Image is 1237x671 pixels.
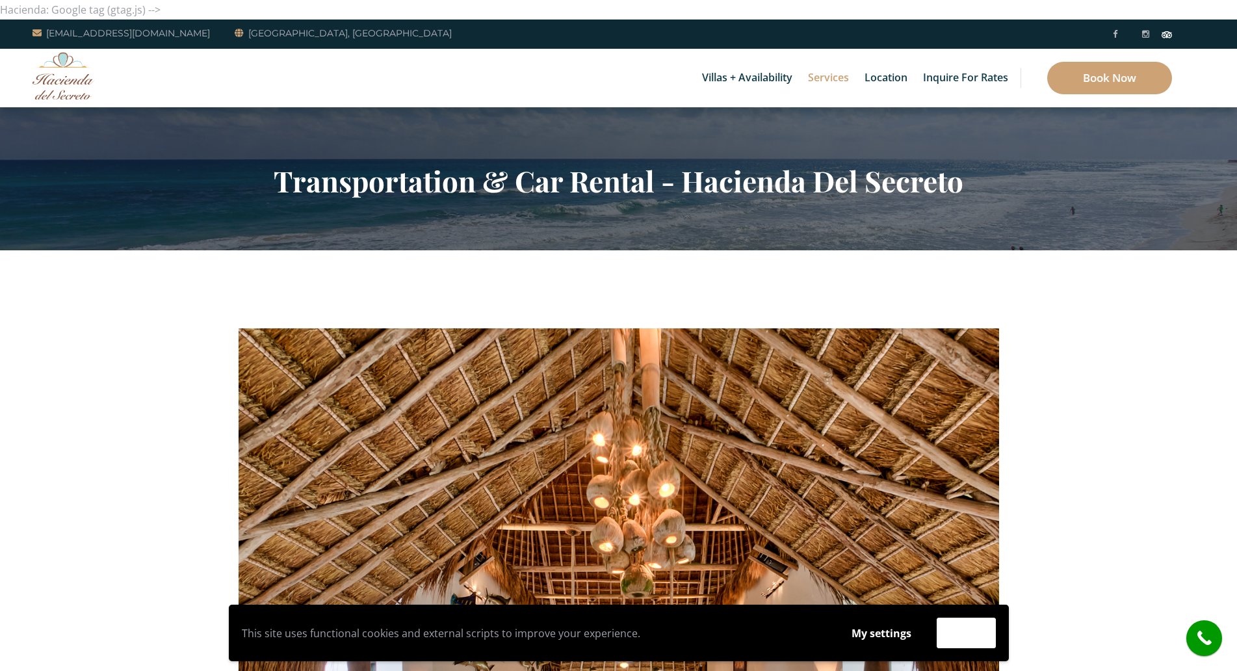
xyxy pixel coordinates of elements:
i: call [1190,624,1219,653]
a: Inquire for Rates [917,49,1015,107]
a: Book Now [1047,62,1172,94]
a: [GEOGRAPHIC_DATA], [GEOGRAPHIC_DATA] [235,25,452,41]
a: Services [801,49,855,107]
a: [EMAIL_ADDRESS][DOMAIN_NAME] [33,25,210,41]
img: Awesome Logo [33,52,94,99]
button: Accept [937,618,996,648]
button: My settings [839,618,924,648]
a: Villas + Availability [696,49,799,107]
h2: Transportation & Car Rental - Hacienda Del Secreto [239,164,999,198]
a: call [1186,620,1222,656]
img: Tripadvisor_logomark.svg [1162,31,1172,38]
p: This site uses functional cookies and external scripts to improve your experience. [242,624,826,643]
a: Location [858,49,914,107]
